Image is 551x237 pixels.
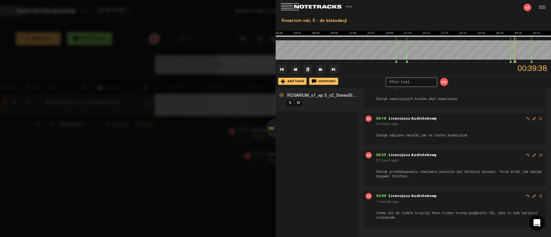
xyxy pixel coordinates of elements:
[523,4,531,11] img: letters
[537,193,544,199] span: Delete comment
[281,3,358,11] img: logo_white.svg
[376,200,399,204] span: 1 minute ago
[376,194,389,198] span: 42:09
[287,94,364,98] span: ROSARIUM_s1_ep 5_v2_StereoBinaural
[376,123,398,126] span: 22 hours ago
[278,78,307,85] div: add track
[531,152,537,158] span: Edit comment
[278,15,549,27] div: Rosarium odc. 5 - do kolaudacji
[376,96,458,101] span: Dźwięk wywalających korków zbyt nowoczesny
[365,152,372,158] img: letters
[295,100,302,107] a: M
[531,193,537,199] span: Edit comment
[537,115,544,122] span: Delete comment
[525,115,531,122] span: Reply to comment
[517,63,551,75] span: 00:39:38
[439,77,449,87] img: letters
[376,86,398,90] span: 22 hours ago
[376,159,398,163] span: 22 hours ago
[389,194,437,198] span: Licencjusz Audiotekowy
[389,117,437,121] span: Licencjusz Audiotekowy
[376,169,544,179] span: Dźwięk przeładowywania rewolweru powinien być bardziej dosadny. Teraz brzmi jak dźwięk migawki te...
[386,78,431,86] input: filter text
[529,215,545,231] div: Open Intercom Messenger
[525,193,531,199] span: Reply to comment
[309,78,338,85] div: comment
[389,153,437,157] span: Licencjusz Audiotekowy
[376,117,389,121] span: 39:18
[376,153,389,157] span: 39:25
[376,210,544,220] span: Czemu oni do siebie krzyczą? Może trzeba trochę podgłośnić tło, żeby to było bardziej zrozumiałe.
[537,152,544,158] span: Delete comment
[365,193,372,199] img: letters
[316,80,336,84] span: comment
[531,115,537,122] span: Edit comment
[287,100,294,107] a: S
[365,115,372,122] img: letters
[376,133,468,138] span: Dźwięk włączane światła jak na statku kosmicznym
[285,80,304,84] span: add track
[439,77,449,87] li: {{ collab.name_first }} {{ collab.name_last }}
[525,152,531,158] span: Reply to comment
